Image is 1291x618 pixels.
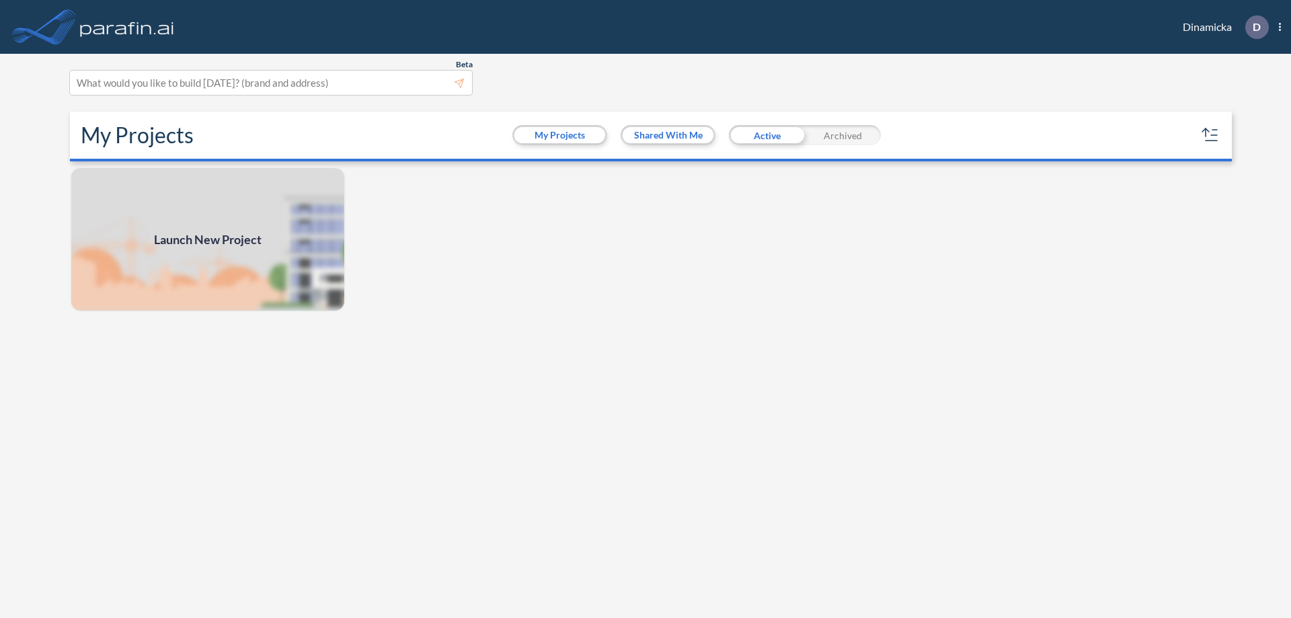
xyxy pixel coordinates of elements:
[1200,124,1221,146] button: sort
[154,231,262,249] span: Launch New Project
[1253,21,1261,33] p: D
[514,127,605,143] button: My Projects
[70,167,346,312] img: add
[81,122,194,148] h2: My Projects
[77,13,177,40] img: logo
[805,125,881,145] div: Archived
[729,125,805,145] div: Active
[456,59,473,70] span: Beta
[623,127,713,143] button: Shared With Me
[1163,15,1281,39] div: Dinamicka
[70,167,346,312] a: Launch New Project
